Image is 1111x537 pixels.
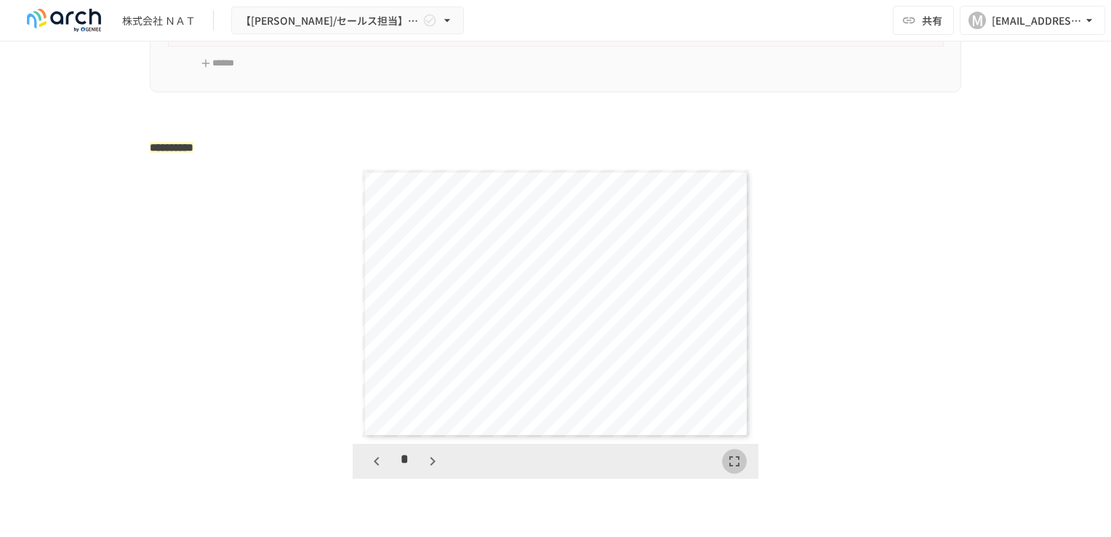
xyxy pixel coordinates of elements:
button: 共有 [893,6,954,35]
div: Page 7 [353,164,758,444]
button: M[EMAIL_ADDRESS][DOMAIN_NAME] [960,6,1105,35]
span: 共有 [922,12,942,28]
button: 【[PERSON_NAME]/セールス担当】株式会社ＮＡＴ様_初期設定サポート [231,7,464,35]
div: 株式会社 ＮＡＴ [122,13,196,28]
div: M [968,12,986,29]
div: [EMAIL_ADDRESS][DOMAIN_NAME] [992,12,1082,30]
img: logo-default@2x-9cf2c760.svg [17,9,111,32]
span: 【[PERSON_NAME]/セールス担当】株式会社ＮＡＴ様_初期設定サポート [241,12,420,30]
